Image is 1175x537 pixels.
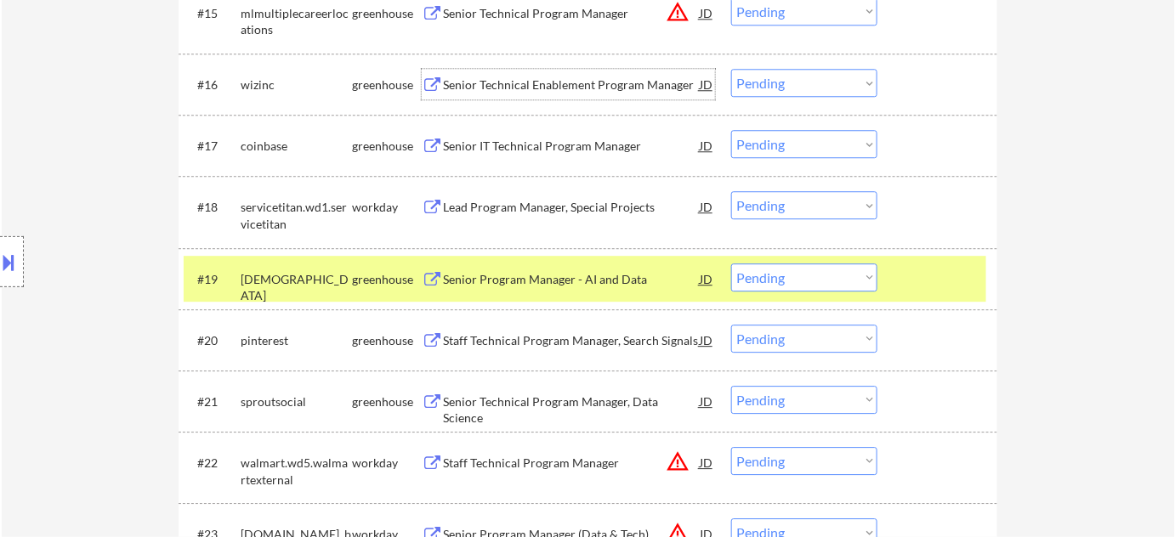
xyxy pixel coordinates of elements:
div: JD [698,325,715,355]
div: greenhouse [352,138,422,155]
div: JD [698,130,715,161]
div: JD [698,447,715,478]
div: Senior Program Manager - AI and Data [443,271,700,288]
div: Senior IT Technical Program Manager [443,138,700,155]
div: walmart.wd5.walmartexternal [241,455,352,488]
div: Senior Technical Program Manager [443,5,700,22]
div: Staff Technical Program Manager [443,455,700,472]
button: warning_amber [666,449,690,473]
div: greenhouse [352,393,422,410]
div: Senior Technical Enablement Program Manager [443,76,700,93]
div: workday [352,455,422,472]
div: greenhouse [352,332,422,349]
div: #15 [197,5,227,22]
div: Senior Technical Program Manager, Data Science [443,393,700,427]
div: JD [698,191,715,222]
div: JD [698,69,715,99]
div: JD [698,386,715,416]
div: mlmultiplecareerlocations [241,5,352,38]
div: greenhouse [352,5,422,22]
div: wizinc [241,76,352,93]
div: JD [698,263,715,294]
div: #16 [197,76,227,93]
div: Staff Technical Program Manager, Search Signals [443,332,700,349]
div: greenhouse [352,271,422,288]
div: greenhouse [352,76,422,93]
div: Lead Program Manager, Special Projects [443,199,700,216]
div: #22 [197,455,227,472]
div: workday [352,199,422,216]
